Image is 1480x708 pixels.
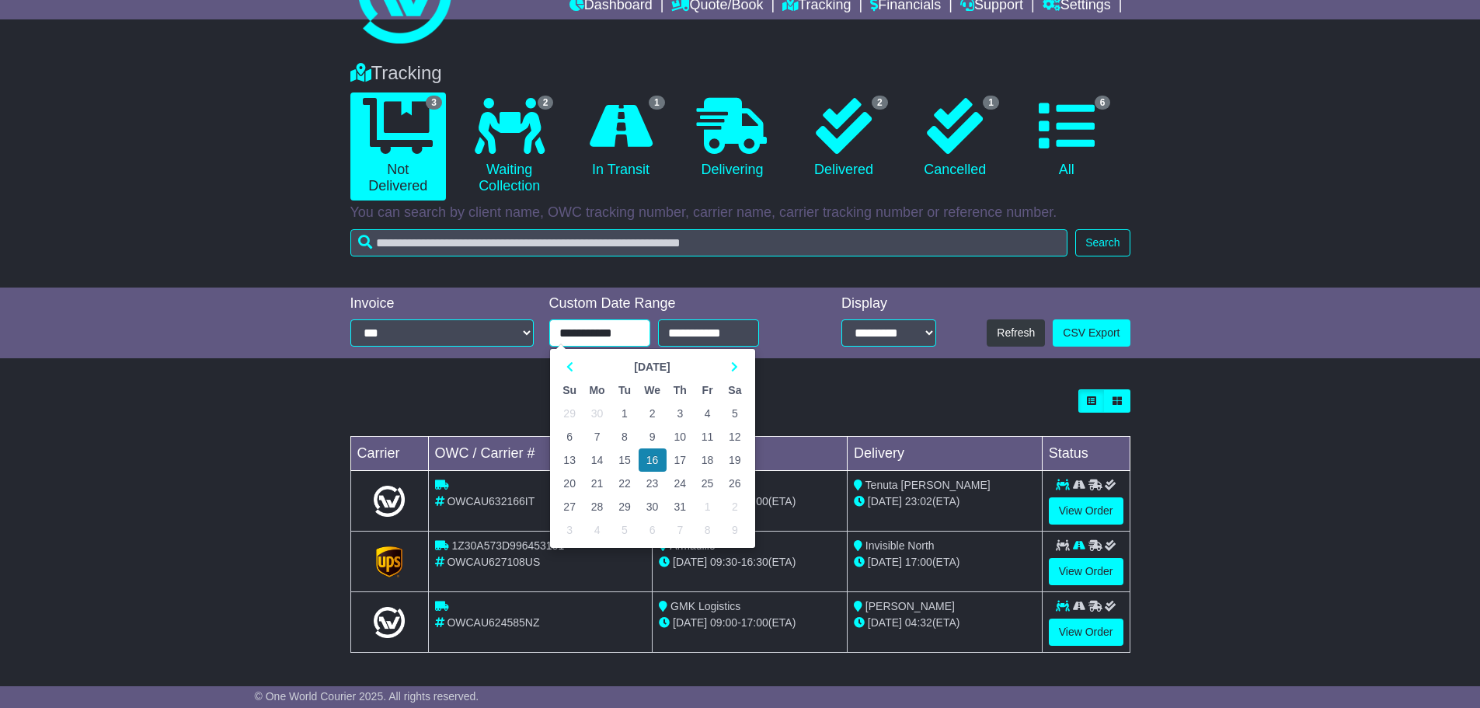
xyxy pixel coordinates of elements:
td: OWC / Carrier # [428,437,653,471]
td: 7 [667,518,694,542]
img: Light [374,607,405,638]
a: View Order [1049,497,1123,525]
a: 6 All [1019,92,1114,184]
td: 2 [639,402,667,425]
span: 09:30 [710,556,737,568]
td: 25 [694,472,721,495]
p: You can search by client name, OWC tracking number, carrier name, carrier tracking number or refe... [350,204,1130,221]
span: 23:02 [905,495,932,507]
td: 28 [583,495,611,518]
td: 9 [721,518,748,542]
td: 6 [639,518,667,542]
td: 22 [611,472,638,495]
div: Invoice [350,295,534,312]
td: 16 [639,448,667,472]
td: 8 [694,518,721,542]
span: 2 [872,96,888,110]
span: [DATE] [673,556,707,568]
div: (ETA) [854,615,1036,631]
a: 2 Delivered [796,92,891,184]
td: 21 [583,472,611,495]
span: [DATE] [868,616,902,629]
span: OWCAU632166IT [447,495,535,507]
td: 4 [583,518,611,542]
span: 04:32 [905,616,932,629]
td: 24 [667,472,694,495]
th: Mo [583,378,611,402]
td: 19 [721,448,748,472]
button: Search [1075,229,1130,256]
span: [DATE] [868,556,902,568]
span: Invisible North [865,539,935,552]
td: 1 [611,402,638,425]
div: - (ETA) [659,554,841,570]
span: [PERSON_NAME] [865,600,955,612]
a: Delivering [684,92,780,184]
td: 10 [667,425,694,448]
td: 18 [694,448,721,472]
span: 1Z30A573D996453181 [451,539,564,552]
td: 14 [583,448,611,472]
td: 4 [694,402,721,425]
th: Select Month [583,355,721,378]
a: 1 Cancelled [907,92,1003,184]
span: 16:30 [741,556,768,568]
td: Delivery [847,437,1042,471]
td: 15 [611,448,638,472]
span: 17:00 [741,616,768,629]
td: 20 [556,472,583,495]
td: 7 [583,425,611,448]
span: 1 [649,96,665,110]
th: Fr [694,378,721,402]
img: Light [374,486,405,517]
td: 13 [556,448,583,472]
td: 29 [611,495,638,518]
td: 17 [667,448,694,472]
div: Tracking [343,62,1138,85]
a: 1 In Transit [573,92,668,184]
td: 3 [556,518,583,542]
a: CSV Export [1053,319,1130,347]
div: - (ETA) [659,615,841,631]
td: Carrier [350,437,428,471]
div: Custom Date Range [549,295,799,312]
td: Status [1042,437,1130,471]
td: 2 [721,495,748,518]
img: GetCarrierServiceLogo [376,546,402,577]
td: 8 [611,425,638,448]
td: 29 [556,402,583,425]
th: Th [667,378,694,402]
a: View Order [1049,619,1123,646]
div: Display [841,295,936,312]
td: 5 [721,402,748,425]
td: 12 [721,425,748,448]
th: Tu [611,378,638,402]
a: View Order [1049,558,1123,585]
div: (ETA) [854,554,1036,570]
td: 30 [639,495,667,518]
span: OWCAU627108US [447,556,540,568]
span: 6 [1095,96,1111,110]
span: 2 [538,96,554,110]
a: 2 Waiting Collection [461,92,557,201]
div: (ETA) [854,494,1036,510]
td: 9 [639,425,667,448]
a: 3 Not Delivered [350,92,446,201]
td: 5 [611,518,638,542]
span: © One World Courier 2025. All rights reserved. [255,690,479,703]
span: 1 [983,96,999,110]
span: Tenuta [PERSON_NAME] [865,479,991,491]
span: GMK Logistics [670,600,740,612]
span: 3 [426,96,442,110]
button: Refresh [987,319,1045,347]
span: 17:00 [905,556,932,568]
td: 23 [639,472,667,495]
span: [DATE] [673,616,707,629]
td: 27 [556,495,583,518]
th: Sa [721,378,748,402]
th: We [639,378,667,402]
td: 30 [583,402,611,425]
td: 26 [721,472,748,495]
span: OWCAU624585NZ [447,616,539,629]
td: 3 [667,402,694,425]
